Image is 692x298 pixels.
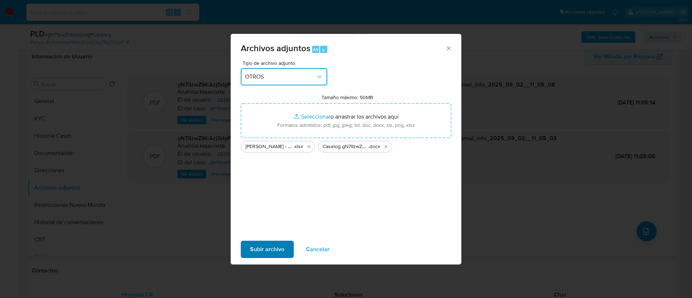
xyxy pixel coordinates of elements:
button: Cerrar [445,45,452,51]
span: .docx [368,143,380,150]
span: OTROS [245,73,316,80]
button: Cancelar [297,241,339,258]
span: a [322,46,325,53]
span: Tipo de archivo adjunto [243,61,329,66]
button: Subir archivo [241,241,294,258]
span: Archivos adjuntos [241,42,310,54]
span: Subir archivo [250,241,284,257]
span: Alt [313,46,319,53]
span: Cancelar [306,241,329,257]
ul: Archivos seleccionados [241,138,451,152]
span: Caselog gN7IIzwZWcAzj0dgPIu6dAmj_2025_07_18_09_56_27 [323,143,368,150]
label: Tamaño máximo: 50MB [321,94,373,101]
button: Eliminar Alexis Danel Cerna - Movimientos.xlsx [305,142,313,151]
button: OTROS [241,68,327,85]
span: [PERSON_NAME] - Movimientos [245,143,293,150]
span: .xlsx [293,143,303,150]
button: Eliminar Caselog gN7IIzwZWcAzj0dgPIu6dAmj_2025_07_18_09_56_27.docx [382,142,390,151]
